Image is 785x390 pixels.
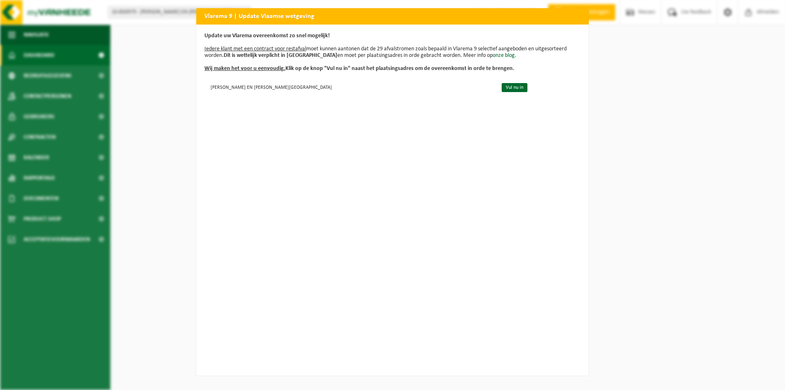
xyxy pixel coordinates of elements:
[204,65,285,72] u: Wij maken het voor u eenvoudig.
[196,8,589,24] h2: Vlarema 9 | Update Vlaamse wetgeving
[204,80,495,94] td: [PERSON_NAME] EN [PERSON_NAME][GEOGRAPHIC_DATA]
[204,33,330,39] b: Update uw Vlarema overeenkomst zo snel mogelijk!
[204,65,514,72] b: Klik op de knop "Vul nu in" naast het plaatsingsadres om de overeenkomst in orde te brengen.
[204,33,581,72] p: moet kunnen aantonen dat de 29 afvalstromen zoals bepaald in Vlarema 9 selectief aangeboden en ui...
[502,83,527,92] a: Vul nu in
[493,52,516,59] a: onze blog.
[204,46,306,52] u: Iedere klant met een contract voor restafval
[224,52,337,59] b: Dit is wettelijk verplicht in [GEOGRAPHIC_DATA]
